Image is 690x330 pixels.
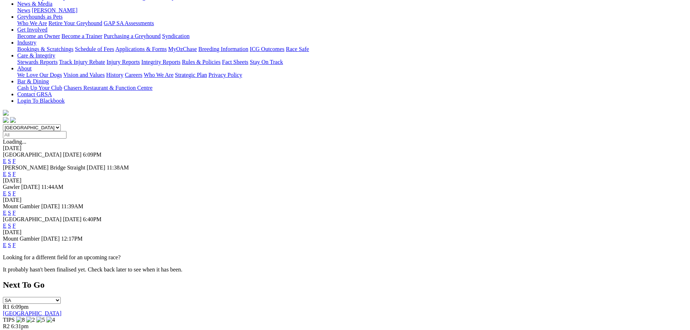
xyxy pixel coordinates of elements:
[17,59,57,65] a: Stewards Reports
[63,152,82,158] span: [DATE]
[3,197,687,203] div: [DATE]
[17,85,62,91] a: Cash Up Your Club
[13,158,16,164] a: F
[17,85,687,91] div: Bar & Dining
[198,46,248,52] a: Breeding Information
[3,145,687,152] div: [DATE]
[11,323,29,329] span: 6:31pm
[61,236,83,242] span: 12:17PM
[17,72,687,78] div: About
[3,158,6,164] a: E
[104,33,161,39] a: Purchasing a Greyhound
[3,254,687,261] p: Looking for a different field for an upcoming race?
[144,72,174,78] a: Who We Are
[3,110,9,116] img: logo-grsa-white.png
[83,216,102,222] span: 6:40PM
[17,65,32,71] a: About
[17,98,65,104] a: Login To Blackbook
[63,216,82,222] span: [DATE]
[168,46,197,52] a: MyOzChase
[3,139,26,145] span: Loading...
[17,14,63,20] a: Greyhounds as Pets
[3,223,6,229] a: E
[17,7,687,14] div: News & Media
[17,20,47,26] a: Who We Are
[17,39,36,46] a: Industry
[8,210,11,216] a: S
[26,317,35,323] img: 2
[115,46,167,52] a: Applications & Forms
[3,310,61,316] a: [GEOGRAPHIC_DATA]
[17,46,687,52] div: Industry
[32,7,77,13] a: [PERSON_NAME]
[162,33,189,39] a: Syndication
[3,117,9,123] img: facebook.svg
[13,171,16,177] a: F
[125,72,142,78] a: Careers
[3,131,66,139] input: Select date
[3,177,687,184] div: [DATE]
[106,72,123,78] a: History
[250,59,283,65] a: Stay On Track
[41,203,60,209] span: [DATE]
[3,190,6,196] a: E
[17,33,687,39] div: Get Involved
[3,304,10,310] span: R1
[3,236,40,242] span: Mount Gambier
[3,317,15,323] span: TIPS
[250,46,284,52] a: ICG Outcomes
[17,59,687,65] div: Care & Integrity
[175,72,207,78] a: Strategic Plan
[17,33,60,39] a: Become an Owner
[41,184,64,190] span: 11:44AM
[63,72,105,78] a: Vision and Values
[87,164,105,171] span: [DATE]
[64,85,152,91] a: Chasers Restaurant & Function Centre
[3,203,40,209] span: Mount Gambier
[36,317,45,323] img: 5
[75,46,114,52] a: Schedule of Fees
[21,184,40,190] span: [DATE]
[3,216,61,222] span: [GEOGRAPHIC_DATA]
[286,46,309,52] a: Race Safe
[106,59,140,65] a: Injury Reports
[8,190,11,196] a: S
[104,20,154,26] a: GAP SA Assessments
[208,72,242,78] a: Privacy Policy
[3,280,687,290] h2: Next To Go
[8,223,11,229] a: S
[46,317,55,323] img: 4
[16,317,25,323] img: 8
[3,266,183,273] partial: It probably hasn't been finalised yet. Check back later to see when it has been.
[10,117,16,123] img: twitter.svg
[3,242,6,248] a: E
[41,236,60,242] span: [DATE]
[13,223,16,229] a: F
[3,164,85,171] span: [PERSON_NAME] Bridge Straight
[17,91,52,97] a: Contact GRSA
[17,20,687,27] div: Greyhounds as Pets
[17,27,47,33] a: Get Involved
[49,20,102,26] a: Retire Your Greyhound
[17,78,49,84] a: Bar & Dining
[8,158,11,164] a: S
[13,210,16,216] a: F
[3,152,61,158] span: [GEOGRAPHIC_DATA]
[222,59,248,65] a: Fact Sheets
[17,7,30,13] a: News
[182,59,221,65] a: Rules & Policies
[3,323,10,329] span: R2
[83,152,102,158] span: 6:09PM
[13,190,16,196] a: F
[17,52,55,59] a: Care & Integrity
[3,171,6,177] a: E
[17,46,73,52] a: Bookings & Scratchings
[13,242,16,248] a: F
[8,242,11,248] a: S
[3,184,20,190] span: Gawler
[141,59,180,65] a: Integrity Reports
[61,203,83,209] span: 11:39AM
[11,304,29,310] span: 6:09pm
[61,33,102,39] a: Become a Trainer
[17,72,62,78] a: We Love Our Dogs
